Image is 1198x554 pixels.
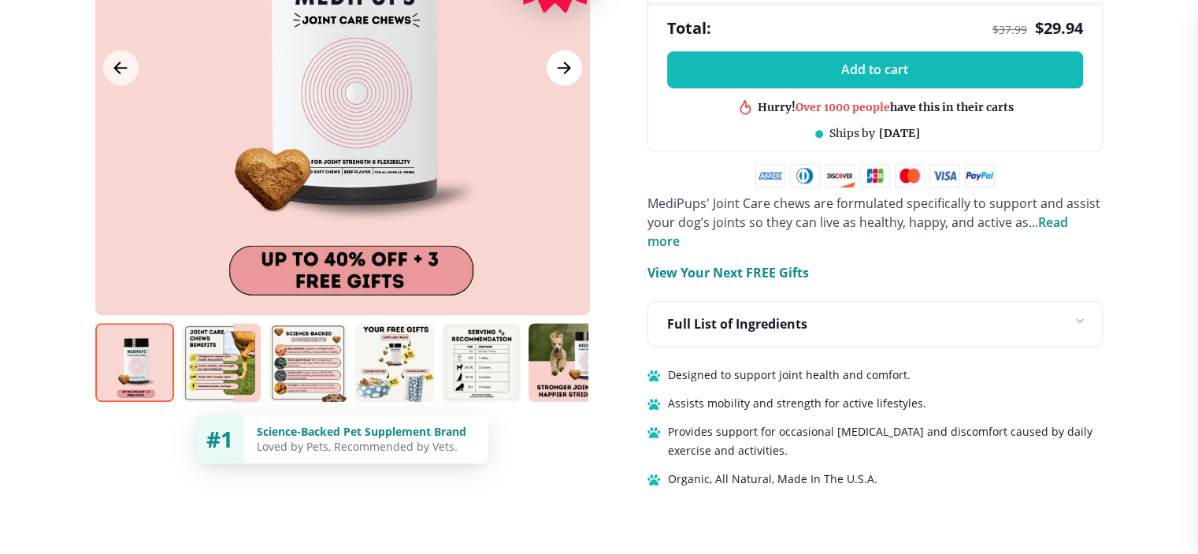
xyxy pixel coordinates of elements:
[647,214,1029,231] span: your dog’s joints so they can live as healthy, happy, and active as
[355,323,434,402] img: Joint Care Chews | Natural Dog Supplements
[95,323,174,402] img: Joint Care Chews | Natural Dog Supplements
[667,314,807,333] p: Full List of Ingredients
[829,126,875,140] span: Ships by
[206,424,233,454] span: #1
[841,62,908,77] span: Add to cart
[818,116,889,130] span: Best product
[796,97,890,111] span: Over 1000 people
[992,22,1027,37] span: $ 37.99
[547,50,582,86] button: Next Image
[442,323,521,402] img: Joint Care Chews | Natural Dog Supplements
[1035,17,1083,39] span: $ 29.94
[647,195,1100,212] span: MediPups' Joint Care chews are formulated specifically to support and assist
[818,116,954,131] div: in this shop
[668,366,911,385] span: Designed to support joint health and comfort.
[103,50,139,86] button: Previous Image
[879,126,920,140] span: [DATE]
[667,17,711,39] span: Total:
[668,470,877,489] span: Organic, All Natural, Made In The U.S.A.
[668,422,1103,460] span: Provides support for occasional [MEDICAL_DATA] and discomfort caused by daily exercise and activi...
[667,51,1083,88] button: Add to cart
[647,263,809,282] p: View Your Next FREE Gifts
[529,323,607,402] img: Joint Care Chews | Natural Dog Supplements
[182,323,261,402] img: Joint Care Chews | Natural Dog Supplements
[755,164,995,188] img: payment methods
[668,394,926,413] span: Assists mobility and strength for active lifestyles.
[257,439,476,454] div: Loved by Pets, Recommended by Vets.
[758,97,1014,112] div: Hurry! have this in their carts
[269,323,347,402] img: Joint Care Chews | Natural Dog Supplements
[257,424,476,439] div: Science-Backed Pet Supplement Brand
